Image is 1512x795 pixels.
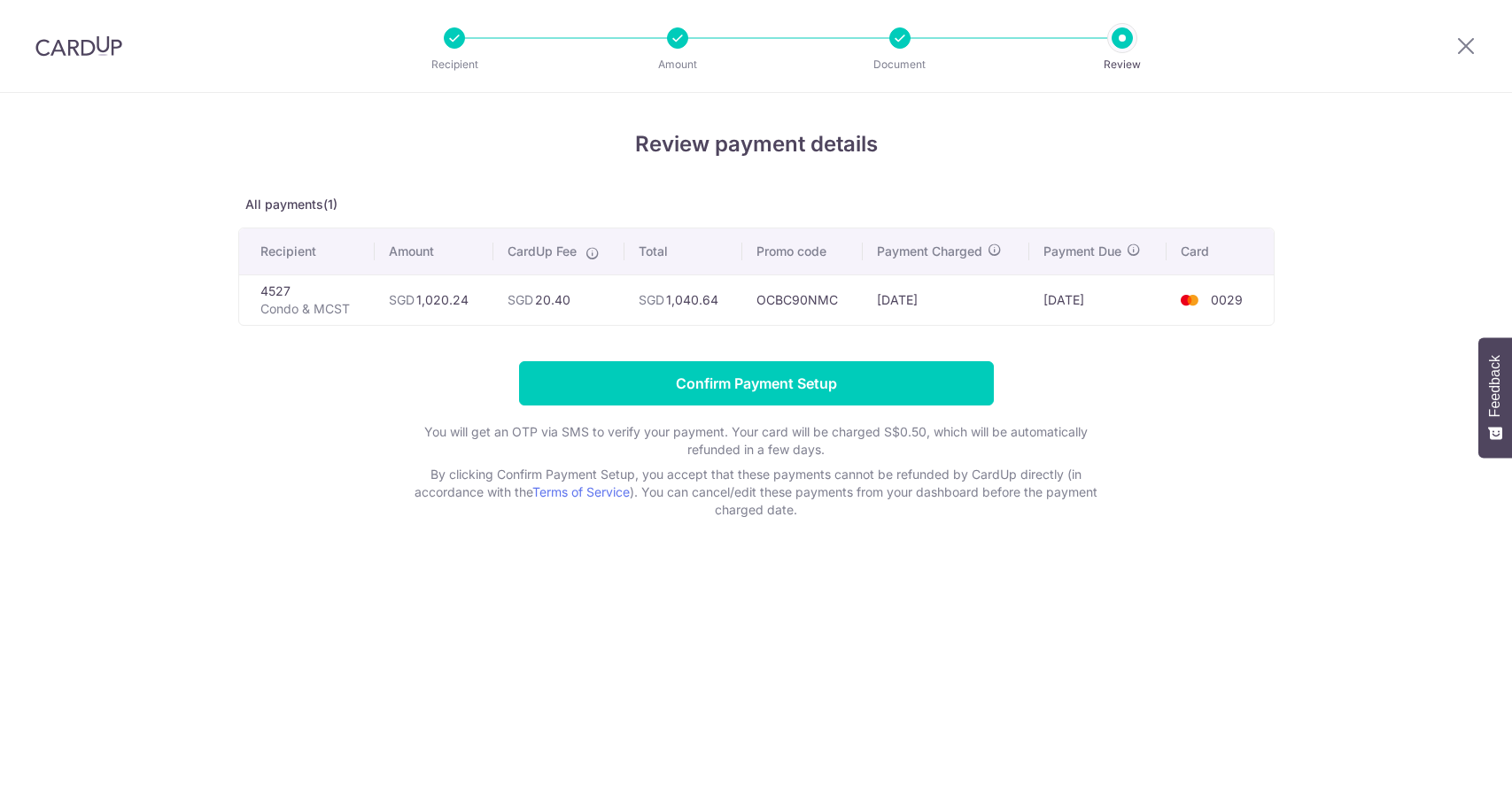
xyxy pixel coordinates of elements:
[612,56,743,73] p: Amount
[508,243,577,260] span: CardUp Fee
[1399,742,1494,786] iframe: Opens a widget where you can find more information
[532,484,630,499] a: Terms of Service
[238,128,1275,160] h4: Review payment details
[1029,274,1167,325] td: [DATE]
[375,228,492,274] th: Amount
[239,274,376,325] td: 4527
[1172,289,1207,311] img: <span class="translation_missing" title="translation missing: en.account_steps.new_confirm_form.b...
[402,423,1111,459] p: You will get an OTP via SMS to verify your payment. Your card will be charged S$0.50, which will ...
[834,56,965,73] p: Document
[260,300,361,318] p: Condo & MCST
[375,274,492,325] td: 1,020.24
[1211,292,1243,307] span: 0029
[402,466,1111,519] p: By clicking Confirm Payment Setup, you accept that these payments cannot be refunded by CardUp di...
[508,292,533,307] span: SGD
[742,274,862,325] td: OCBC90NMC
[624,228,742,274] th: Total
[239,228,376,274] th: Recipient
[863,274,1030,325] td: [DATE]
[389,292,415,307] span: SGD
[1043,243,1121,260] span: Payment Due
[519,361,994,405] input: Confirm Payment Setup
[1478,337,1512,458] button: Feedback - Show survey
[624,274,742,325] td: 1,040.64
[1057,56,1188,73] p: Review
[1487,355,1503,417] span: Feedback
[639,292,664,307] span: SGD
[35,35,122,57] img: CardUp
[877,243,982,260] span: Payment Charged
[389,56,520,73] p: Recipient
[1167,228,1273,274] th: Card
[493,274,624,325] td: 20.40
[238,196,1275,213] p: All payments(1)
[742,228,862,274] th: Promo code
